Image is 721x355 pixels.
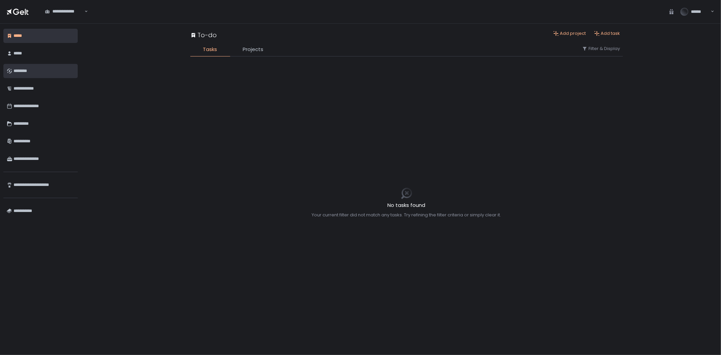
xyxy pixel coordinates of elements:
[243,46,264,53] span: Projects
[312,212,501,218] div: Your current filter did not match any tasks. Try refining the filter criteria or simply clear it.
[203,46,217,53] span: Tasks
[553,30,586,37] button: Add project
[594,30,620,37] button: Add task
[41,4,88,19] div: Search for option
[312,202,501,209] h2: No tasks found
[582,46,620,52] button: Filter & Display
[190,30,217,40] div: To-do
